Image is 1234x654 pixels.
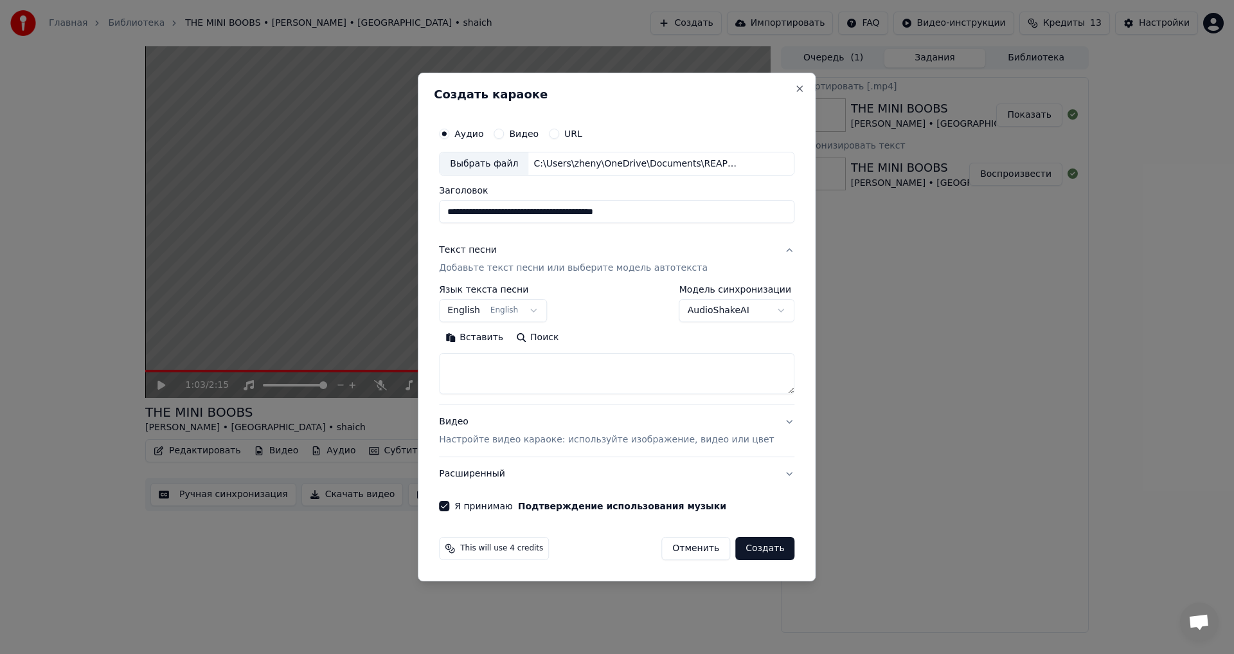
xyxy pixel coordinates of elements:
button: Поиск [510,328,565,349]
p: Добавьте текст песни или выберите модель автотекста [439,262,708,275]
button: Я принимаю [518,502,726,511]
label: Аудио [454,129,483,138]
button: Текст песниДобавьте текст песни или выберите модель автотекста [439,234,794,286]
button: Отменить [661,537,730,560]
span: This will use 4 credits [460,543,543,554]
button: Расширенный [439,457,794,491]
label: Я принимаю [454,502,726,511]
div: C:\Users\zheny\OneDrive\Documents\REAPER Media\zane,sazo,shaich,motechkin - summer freestyle111.mp3 [528,158,747,170]
div: Текст песниДобавьте текст песни или выберите модель автотекста [439,286,794,405]
button: ВидеоНастройте видео караоке: используйте изображение, видео или цвет [439,406,794,457]
button: Создать [735,537,794,560]
button: Вставить [439,328,510,349]
label: Модель синхронизации [679,286,795,295]
label: Язык текста песни [439,286,547,295]
label: Заголовок [439,186,794,195]
div: Видео [439,416,774,447]
label: Видео [509,129,539,138]
div: Выбрать файл [440,152,528,176]
p: Настройте видео караоке: используйте изображение, видео или цвет [439,433,774,446]
div: Текст песни [439,244,497,257]
label: URL [564,129,582,138]
h2: Создать караоке [434,89,800,100]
